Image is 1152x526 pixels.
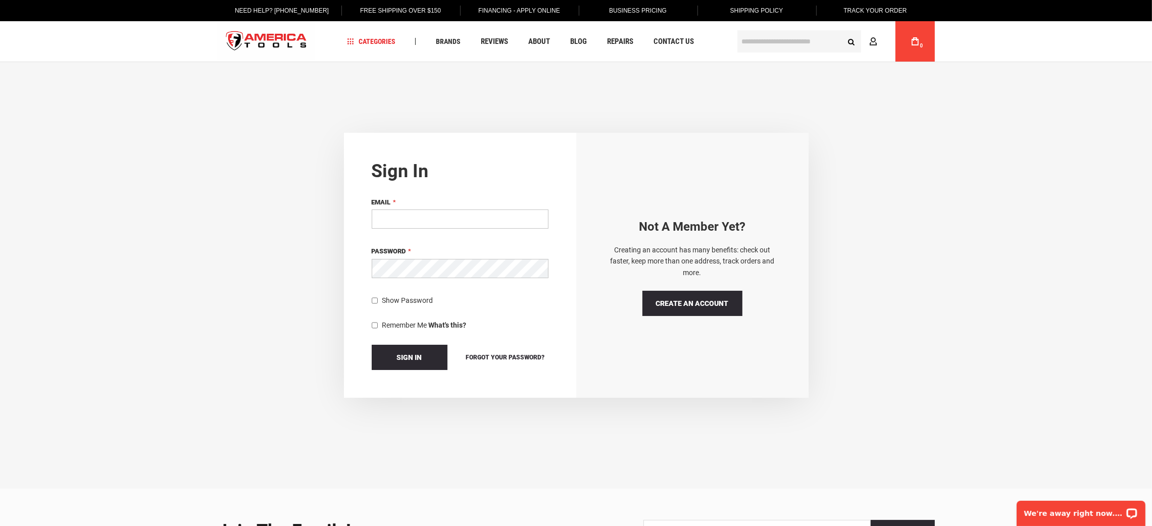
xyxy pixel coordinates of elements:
a: Repairs [603,35,638,48]
a: Create an Account [642,291,742,316]
strong: What's this? [428,321,466,329]
span: Blog [570,38,587,45]
span: Brands [436,38,461,45]
a: Blog [566,35,591,48]
img: America Tools [218,23,316,61]
span: Create an Account [656,299,729,307]
a: store logo [218,23,316,61]
span: Shipping Policy [730,7,783,14]
button: Search [842,32,861,51]
p: Creating an account has many benefits: check out faster, keep more than one address, track orders... [604,244,781,278]
a: About [524,35,555,48]
span: Contact Us [654,38,694,45]
span: Show Password [382,296,433,304]
span: 0 [920,43,923,48]
button: Sign In [372,345,447,370]
span: Sign In [397,353,422,361]
span: Reviews [481,38,508,45]
span: Categories [347,38,395,45]
strong: Not a Member yet? [639,220,745,234]
a: Contact Us [649,35,698,48]
strong: Sign in [372,161,429,182]
a: Brands [431,35,465,48]
span: Forgot Your Password? [466,354,545,361]
iframe: LiveChat chat widget [1010,494,1152,526]
span: About [528,38,550,45]
a: Categories [342,35,400,48]
span: Repairs [607,38,633,45]
a: Forgot Your Password? [463,352,548,363]
span: Remember Me [382,321,427,329]
span: Email [372,198,391,206]
a: Reviews [476,35,513,48]
a: 0 [906,21,925,62]
span: Password [372,247,406,255]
